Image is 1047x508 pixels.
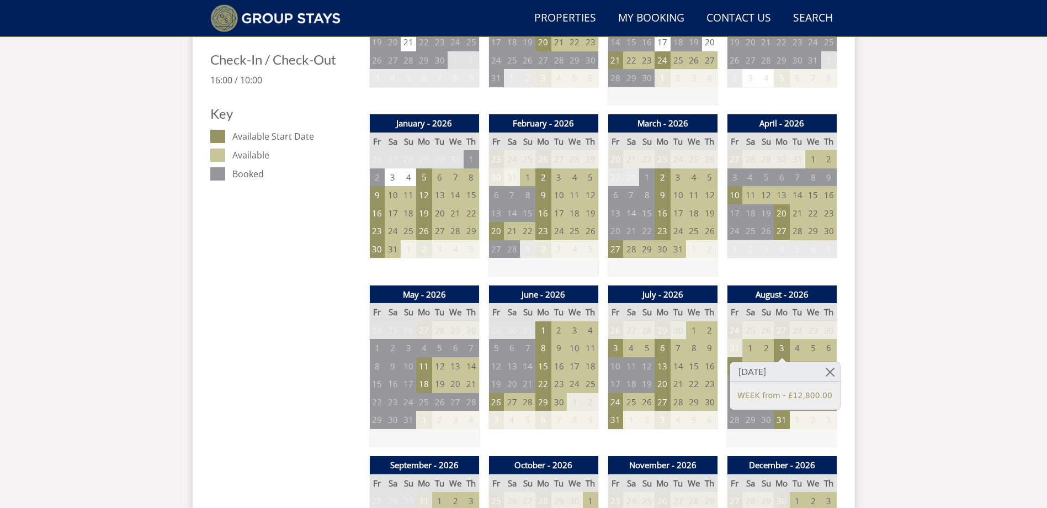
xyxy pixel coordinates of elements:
[671,69,686,87] td: 2
[520,33,535,51] td: 19
[551,240,567,258] td: 3
[416,240,432,258] td: 2
[432,204,448,223] td: 20
[742,240,758,258] td: 2
[727,204,742,223] td: 17
[401,133,416,151] th: Su
[671,51,686,70] td: 25
[655,240,670,258] td: 30
[727,186,742,204] td: 10
[686,186,701,204] td: 11
[671,222,686,240] td: 24
[727,114,837,133] th: April - 2026
[686,240,701,258] td: 1
[686,222,701,240] td: 25
[583,51,598,70] td: 30
[608,114,718,133] th: March - 2026
[639,204,655,223] td: 15
[448,150,463,168] td: 31
[742,222,758,240] td: 25
[671,204,686,223] td: 17
[504,51,519,70] td: 25
[448,186,463,204] td: 14
[583,69,598,87] td: 6
[623,51,639,70] td: 22
[774,204,789,223] td: 20
[614,6,689,31] a: My Booking
[655,150,670,168] td: 23
[210,107,360,121] h3: Key
[401,222,416,240] td: 25
[758,222,774,240] td: 26
[821,240,837,258] td: 7
[567,240,582,258] td: 4
[448,69,463,87] td: 8
[488,168,504,187] td: 30
[758,168,774,187] td: 5
[671,186,686,204] td: 10
[535,168,551,187] td: 2
[448,33,463,51] td: 24
[488,133,504,151] th: Fr
[416,150,432,168] td: 29
[385,69,400,87] td: 4
[805,69,821,87] td: 7
[369,133,385,151] th: Fr
[385,150,400,168] td: 27
[401,204,416,223] td: 18
[686,69,701,87] td: 3
[608,150,623,168] td: 20
[790,69,805,87] td: 6
[702,240,718,258] td: 2
[774,222,789,240] td: 27
[210,73,360,87] p: 16:00 / 10:00
[608,168,623,187] td: 27
[504,204,519,223] td: 14
[416,186,432,204] td: 12
[608,51,623,70] td: 21
[530,6,600,31] a: Properties
[727,222,742,240] td: 24
[655,69,670,87] td: 1
[567,33,582,51] td: 22
[567,150,582,168] td: 28
[567,204,582,223] td: 18
[639,240,655,258] td: 29
[551,186,567,204] td: 10
[774,240,789,258] td: 4
[464,168,479,187] td: 8
[448,51,463,70] td: 1
[385,204,400,223] td: 17
[608,222,623,240] td: 20
[567,222,582,240] td: 25
[758,133,774,151] th: Su
[742,51,758,70] td: 27
[774,51,789,70] td: 29
[432,51,448,70] td: 30
[369,51,385,70] td: 26
[401,240,416,258] td: 1
[488,285,598,304] th: June - 2026
[416,204,432,223] td: 19
[821,204,837,223] td: 23
[790,51,805,70] td: 30
[623,69,639,87] td: 29
[369,204,385,223] td: 16
[623,150,639,168] td: 21
[488,222,504,240] td: 20
[821,186,837,204] td: 16
[488,204,504,223] td: 13
[702,133,718,151] th: Th
[727,33,742,51] td: 19
[583,222,598,240] td: 26
[639,186,655,204] td: 8
[583,186,598,204] td: 12
[671,33,686,51] td: 18
[702,204,718,223] td: 19
[774,133,789,151] th: Mo
[416,133,432,151] th: Mo
[805,150,821,168] td: 1
[535,204,551,223] td: 16
[416,168,432,187] td: 5
[737,390,832,401] a: WEEK from - £12,800.00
